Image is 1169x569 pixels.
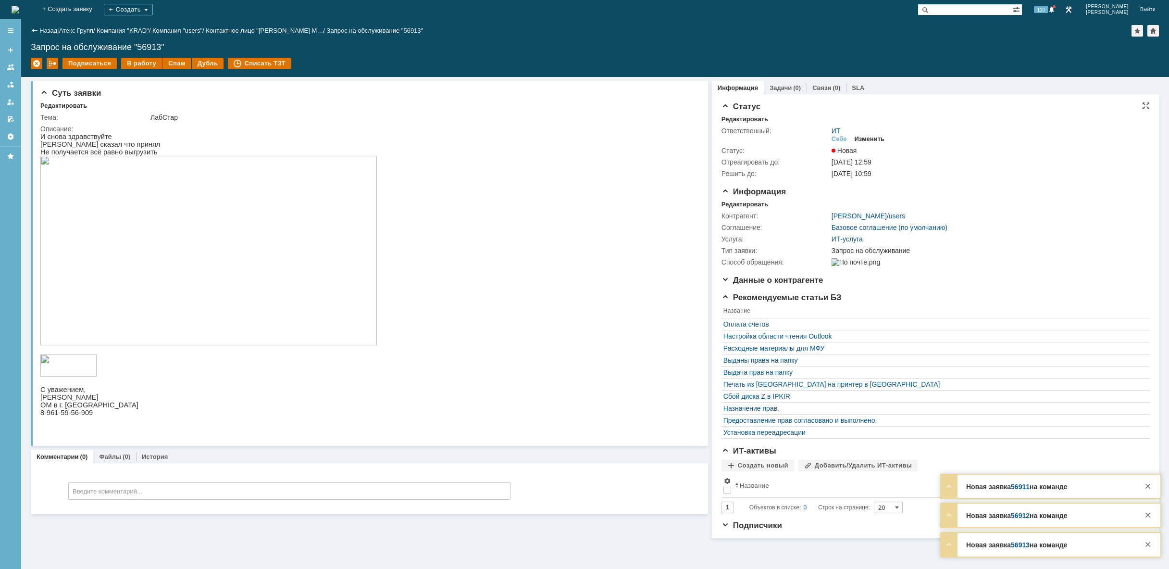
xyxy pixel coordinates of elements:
a: Файлы [99,453,121,460]
div: Описание: [40,125,694,133]
a: История [142,453,168,460]
div: Отреагировать до: [721,158,830,166]
strong: Новая заявка на команде [966,541,1067,549]
span: Объектов в списке: [749,504,801,511]
th: Название [721,305,1145,318]
a: 56913 [1011,541,1030,549]
img: logo [12,6,19,13]
a: Задачи [770,84,792,91]
div: (0) [793,84,801,91]
a: Выданы права на папку [723,356,1143,364]
a: [PERSON_NAME] [832,212,887,220]
a: Настройка области чтения Outlook [723,332,1143,340]
a: SLA [852,84,864,91]
div: Удалить [31,58,42,69]
span: Новая [832,147,857,154]
span: [PERSON_NAME] [1086,10,1129,15]
div: Изменить [855,135,885,143]
div: Решить до: [721,170,830,177]
div: Ответственный: [721,127,830,135]
div: / [97,27,152,34]
span: 110 [1034,6,1048,13]
div: ЛабСтар [150,114,692,121]
span: Статус [721,102,760,111]
a: Назад [39,27,57,34]
a: 56911 [1011,483,1030,491]
div: / [206,27,326,34]
div: На всю страницу [1142,102,1150,110]
span: Настройки [723,477,731,485]
div: (0) [123,453,130,460]
div: Развернуть [943,539,955,550]
a: ИТ [832,127,841,135]
span: Расширенный поиск [1012,4,1022,13]
div: 0 [804,502,807,513]
div: Создать [104,4,153,15]
a: Комментарии [37,453,79,460]
a: Связи [812,84,831,91]
a: ИТ-услуга [832,235,863,243]
div: Запрос на обслуживание "56913" [31,42,1159,52]
a: Выдача прав на папку [723,368,1143,376]
a: Предоставление прав согласовано и выполнено. [723,417,1143,424]
a: Мои согласования [3,112,18,127]
div: Редактировать [721,115,768,123]
a: 56912 [1011,512,1030,519]
div: Сделать домашней страницей [1147,25,1159,37]
img: По почте.png [832,258,880,266]
div: Развернуть [943,480,955,492]
div: Тип заявки: [721,247,830,254]
a: Расходные материалы для МФУ [723,344,1143,352]
a: Компания "KRAD" [97,27,149,34]
div: | [57,26,59,34]
div: Развернуть [943,509,955,521]
a: Установка переадресации [723,429,1143,436]
span: [PERSON_NAME] [1086,4,1129,10]
a: Сбой диска Z в IPKIR [723,392,1143,400]
div: Название [740,482,769,489]
div: (0) [833,84,840,91]
a: Перейти в интерфейс администратора [1063,4,1074,15]
a: Назначение прав. [723,405,1143,412]
div: Добавить в избранное [1132,25,1143,37]
span: Подписчики [721,521,782,530]
div: Контрагент: [721,212,830,220]
a: Оплата счетов [723,320,1143,328]
a: Базовое соглашение (по умолчанию) [832,224,947,231]
span: [DATE] 10:59 [832,170,871,177]
a: Информация [718,84,758,91]
div: Редактировать [40,102,87,110]
a: users [889,212,905,220]
div: / [59,27,97,34]
div: Соглашение: [721,224,830,231]
span: ИТ-активы [721,446,776,455]
div: Закрыть [1142,509,1154,521]
a: Заявки в моей ответственности [3,77,18,92]
a: Атекс Групп [59,27,93,34]
i: Строк на странице: [749,502,870,513]
a: Печать из [GEOGRAPHIC_DATA] на принтер в [GEOGRAPHIC_DATA] [723,380,1143,388]
a: Создать заявку [3,42,18,58]
a: Мои заявки [3,94,18,110]
div: Услуга: [721,235,830,243]
div: Запрос на обслуживание [832,247,1144,254]
span: Информация [721,187,786,196]
div: / [832,212,905,220]
div: (0) [80,453,88,460]
span: Рекомендуемые статьи БЗ [721,293,842,302]
span: Данные о контрагенте [721,276,823,285]
div: Статус: [721,147,830,154]
strong: Новая заявка на команде [966,512,1067,519]
a: Компания "users" [152,27,202,34]
span: Суть заявки [40,89,101,98]
div: Тема: [40,114,149,121]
